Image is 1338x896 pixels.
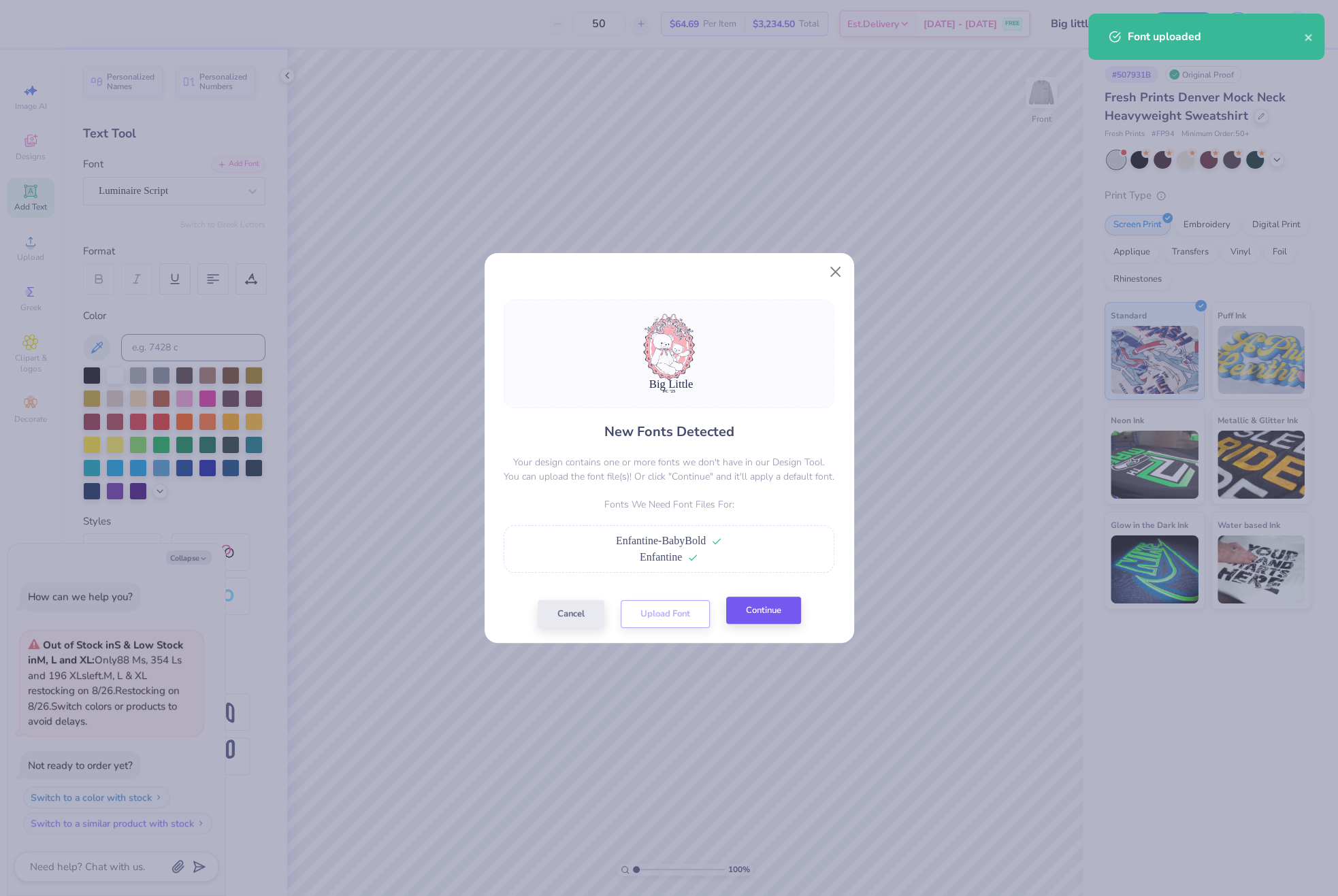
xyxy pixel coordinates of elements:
h4: New Fonts Detected [604,422,734,442]
span: Enfantine-BabyBold [616,535,706,546]
p: Fonts We Need Font Files For: [504,497,834,512]
button: Continue [726,597,801,625]
div: Font uploaded [1128,29,1304,45]
button: Cancel [538,600,604,628]
p: Your design contains one or more fonts we don't have in our Design Tool. You can upload the font ... [504,455,834,484]
button: Close [822,259,848,285]
span: Enfantine [640,551,682,563]
button: close [1304,29,1313,45]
